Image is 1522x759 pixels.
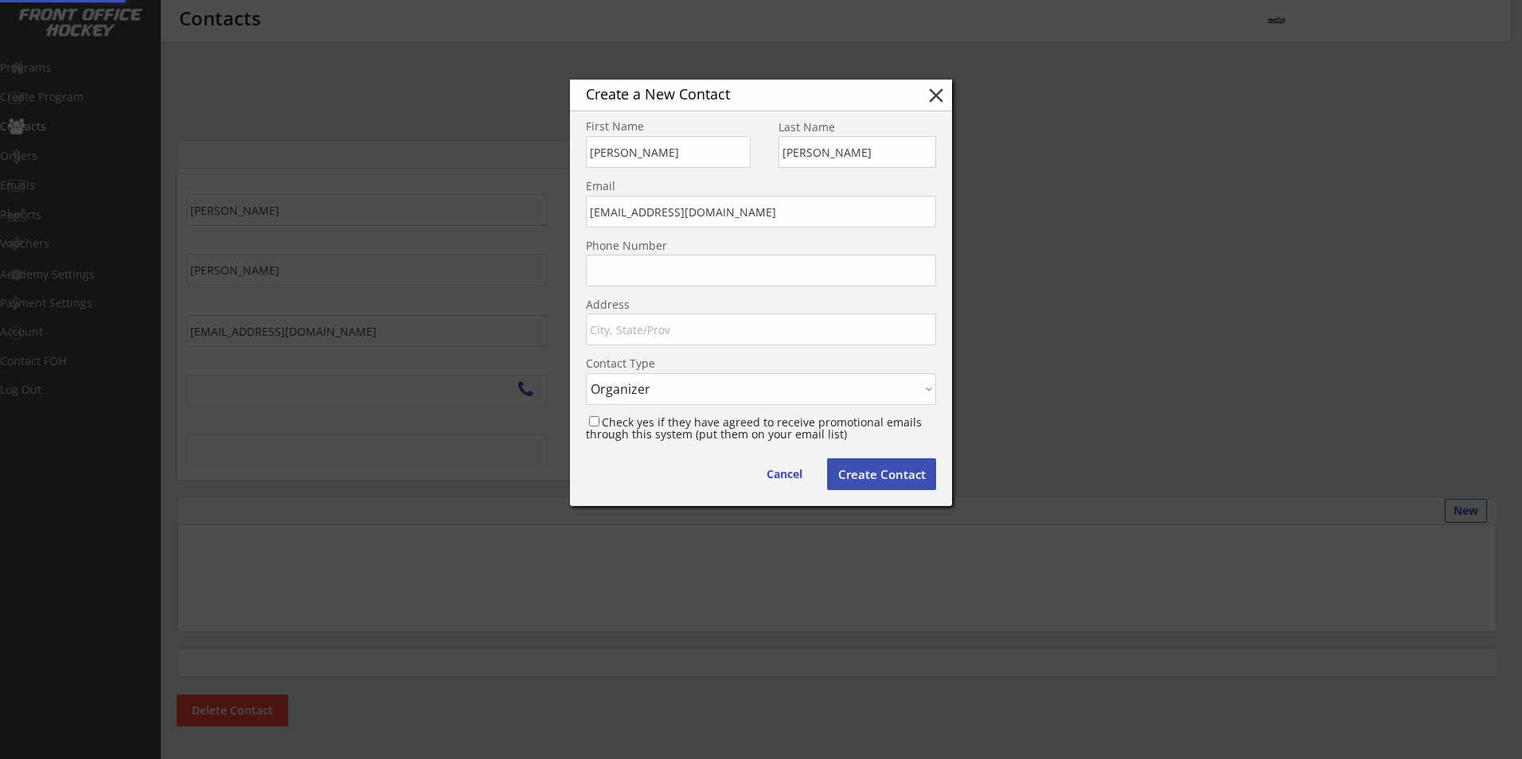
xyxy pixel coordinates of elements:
[586,313,936,345] input: City, State/Prov
[586,415,922,442] label: Check yes if they have agreed to receive promotional emails through this system (put them on your...
[751,458,818,490] button: Cancel
[827,458,936,490] button: Create Contact
[779,122,936,133] div: Last Name
[586,181,936,192] div: Email
[586,121,751,132] div: First Name
[586,299,936,310] div: Address
[586,358,936,369] div: Contact Type
[586,87,900,101] div: Create a New Contact
[924,84,948,107] button: close
[586,240,936,251] div: Phone Number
